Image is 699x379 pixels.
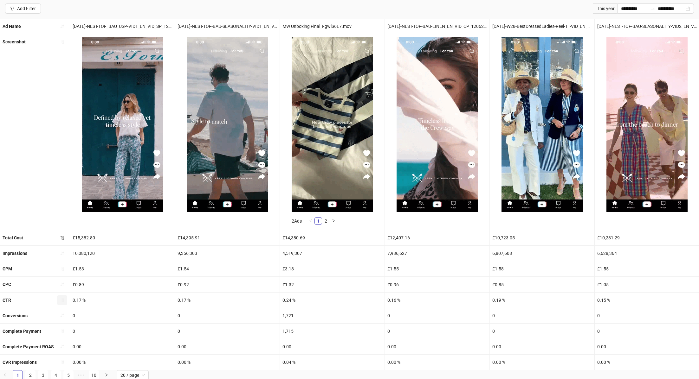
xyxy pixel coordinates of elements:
[385,19,489,34] div: [DATE]-NEST-TOF-BAU-LINEN_EN_VID_CP_12062025_ALLG_CC_SC24_None_AWARENESS
[397,37,478,212] img: Screenshot 1834814226628689
[280,230,385,245] div: £14,380.69
[3,344,54,349] b: Complete Payment ROAS
[60,267,64,271] span: sort-ascending
[280,277,385,292] div: £1.32
[70,230,175,245] div: £15,382.80
[490,277,594,292] div: £0.85
[10,6,15,11] span: filter
[490,355,594,370] div: 0.00 %
[175,355,280,370] div: 0.00 %
[175,19,280,34] div: [DATE]-NEST-TOF-BAU-SEASONALITY-VID1_EN_VID_SP_12062025_ALLG_CC_SC24_None_AWARENESS
[330,217,337,225] li: Next Page
[70,355,175,370] div: 0.00 %
[314,217,322,225] li: 1
[292,37,373,212] img: Screenshot 1830920689594402
[280,293,385,308] div: 0.24 %
[280,246,385,261] div: 4,519,307
[280,355,385,370] div: 0.04 %
[280,339,385,354] div: 0.00
[3,329,41,334] b: Complete Payment
[60,282,64,287] span: sort-ascending
[385,293,489,308] div: 0.16 %
[3,313,28,318] b: Conversions
[280,324,385,339] div: 1,715
[60,360,64,364] span: sort-ascending
[187,37,268,212] img: Screenshot 1834811107288082
[606,37,688,212] img: Screenshot 1834812566321185
[490,246,594,261] div: 6,807,608
[385,261,489,276] div: £1.55
[593,3,617,14] div: This year
[385,324,489,339] div: 0
[3,266,12,271] b: CPM
[280,19,385,34] div: MW Unboxing Final_FgwlS6E7.mov
[105,373,108,377] span: right
[502,37,583,212] img: Screenshot 1837177141389314
[60,24,64,28] span: sort-ascending
[70,308,175,323] div: 0
[60,313,64,318] span: sort-ascending
[315,218,322,224] a: 1
[280,308,385,323] div: 1,721
[307,217,314,225] button: left
[60,329,64,333] span: sort-ascending
[490,339,594,354] div: 0.00
[330,217,337,225] button: right
[490,230,594,245] div: £10,723.05
[17,6,36,11] div: Add Filter
[3,373,7,377] span: left
[490,19,594,34] div: [DATE]-W28-BestDressedLadies-Reel-TT-VID_EN_VID_SP_09082025_ALLG_CC_SC24_None_NONE
[332,219,335,223] span: right
[3,298,11,303] b: CTR
[70,277,175,292] div: £0.89
[385,230,489,245] div: £12,407.16
[3,39,26,44] b: Screenshot
[385,277,489,292] div: £0.96
[82,37,163,212] img: Screenshot 1834731124750353
[307,217,314,225] li: Previous Page
[322,218,329,224] a: 2
[280,261,385,276] div: £3.18
[322,217,330,225] li: 2
[70,246,175,261] div: 10,080,120
[60,298,64,302] span: sort-ascending
[385,246,489,261] div: 7,986,627
[70,293,175,308] div: 0.17 %
[60,40,64,44] span: sort-ascending
[70,324,175,339] div: 0
[175,324,280,339] div: 0
[385,355,489,370] div: 0.00 %
[385,308,489,323] div: 0
[60,251,64,256] span: sort-ascending
[292,218,302,224] span: 2 Ads
[175,230,280,245] div: £14,395.91
[490,324,594,339] div: 0
[5,3,41,14] button: Add Filter
[3,282,11,287] b: CPC
[3,24,21,29] b: Ad Name
[60,344,64,349] span: sort-ascending
[490,308,594,323] div: 0
[650,6,655,11] span: to
[175,246,280,261] div: 9,356,303
[3,251,27,256] b: Impressions
[3,360,37,365] b: CVR Impressions
[175,308,280,323] div: 0
[490,261,594,276] div: £1.58
[3,235,23,240] b: Total Cost
[175,277,280,292] div: £0.92
[70,261,175,276] div: £1.53
[70,19,175,34] div: [DATE]-NEST-TOF_BAU_USP-VID1_EN_VID_SP_12062025_ALLG_CC_SC24_None_AWARENESS
[60,236,64,240] span: sort-descending
[175,339,280,354] div: 0.00
[490,293,594,308] div: 0.19 %
[175,293,280,308] div: 0.17 %
[309,219,313,223] span: left
[70,339,175,354] div: 0.00
[650,6,655,11] span: swap-right
[385,339,489,354] div: 0.00
[175,261,280,276] div: £1.54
